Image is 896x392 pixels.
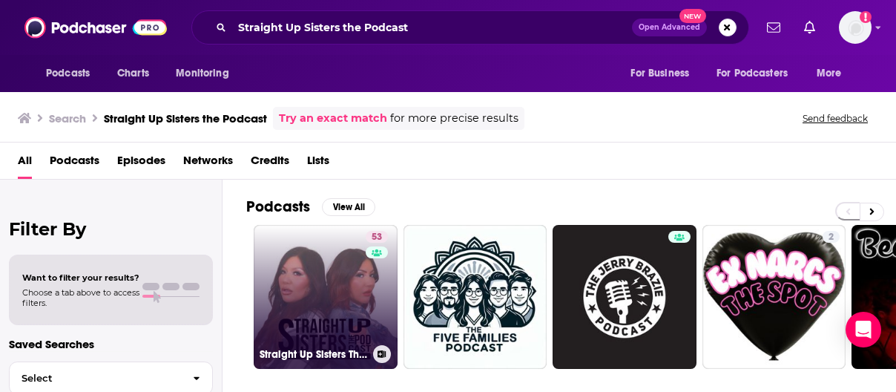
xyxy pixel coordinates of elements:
div: Search podcasts, credits, & more... [191,10,749,45]
button: View All [322,198,375,216]
a: 53Straight Up Sisters The Podcast [254,225,398,369]
span: Podcasts [46,63,90,84]
a: Networks [183,148,233,179]
h2: Podcasts [246,197,310,216]
img: Podchaser - Follow, Share and Rate Podcasts [24,13,167,42]
button: open menu [707,59,809,88]
a: Episodes [117,148,165,179]
span: Logged in as KTMSseat4 [839,11,872,44]
h3: Straight Up Sisters The Podcast [260,348,367,361]
a: All [18,148,32,179]
span: Choose a tab above to access filters. [22,287,139,308]
a: Try an exact match [279,110,387,127]
a: Charts [108,59,158,88]
span: More [817,63,842,84]
span: For Business [630,63,689,84]
a: 53 [366,231,388,243]
a: Podcasts [50,148,99,179]
a: PodcastsView All [246,197,375,216]
span: Open Advanced [639,24,700,31]
span: Monitoring [176,63,228,84]
div: Open Intercom Messenger [846,312,881,347]
img: User Profile [839,11,872,44]
button: open menu [620,59,708,88]
h3: Straight Up Sisters the Podcast [104,111,267,125]
button: open menu [165,59,248,88]
a: Lists [307,148,329,179]
span: Want to filter your results? [22,272,139,283]
a: 2 [702,225,846,369]
input: Search podcasts, credits, & more... [232,16,632,39]
span: Charts [117,63,149,84]
a: 2 [823,231,840,243]
button: Open AdvancedNew [632,19,707,36]
span: Select [10,373,181,383]
a: Show notifications dropdown [761,15,786,40]
h2: Filter By [9,218,213,240]
span: New [679,9,706,23]
button: Send feedback [798,112,872,125]
svg: Add a profile image [860,11,872,23]
p: Saved Searches [9,337,213,351]
button: open menu [806,59,860,88]
span: 2 [829,230,834,245]
span: for more precise results [390,110,518,127]
a: Show notifications dropdown [798,15,821,40]
a: Credits [251,148,289,179]
h3: Search [49,111,86,125]
button: Show profile menu [839,11,872,44]
button: open menu [36,59,109,88]
span: 53 [372,230,382,245]
span: For Podcasters [717,63,788,84]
